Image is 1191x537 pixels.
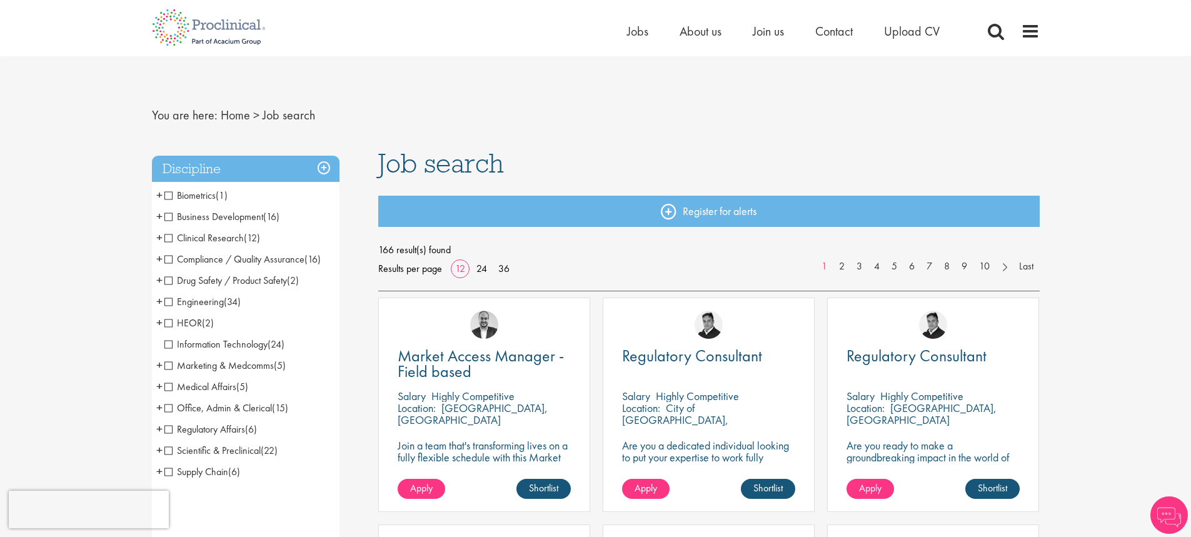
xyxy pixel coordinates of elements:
[263,107,315,123] span: Job search
[156,313,163,332] span: +
[156,441,163,459] span: +
[847,348,1020,364] a: Regulatory Consultant
[1013,259,1040,274] a: Last
[627,23,648,39] a: Jobs
[221,107,250,123] a: breadcrumb link
[245,423,257,436] span: (6)
[398,401,548,427] p: [GEOGRAPHIC_DATA], [GEOGRAPHIC_DATA]
[880,389,963,403] p: Highly Competitive
[304,253,321,266] span: (16)
[1150,496,1188,534] img: Chatbot
[156,271,163,289] span: +
[378,146,504,180] span: Job search
[398,439,571,475] p: Join a team that's transforming lives on a fully flexible schedule with this Market Access Manage...
[164,338,268,351] span: Information Technology
[164,359,286,372] span: Marketing & Medcomms
[431,389,515,403] p: Highly Competitive
[622,401,728,439] p: City of [GEOGRAPHIC_DATA], [GEOGRAPHIC_DATA]
[398,401,436,415] span: Location:
[156,228,163,247] span: +
[859,481,882,494] span: Apply
[410,481,433,494] span: Apply
[202,316,214,329] span: (2)
[868,259,886,274] a: 4
[920,259,938,274] a: 7
[156,356,163,374] span: +
[635,481,657,494] span: Apply
[164,380,248,393] span: Medical Affairs
[228,465,240,478] span: (6)
[164,274,299,287] span: Drug Safety / Product Safety
[164,401,288,414] span: Office, Admin & Clerical
[955,259,973,274] a: 9
[884,23,940,39] a: Upload CV
[274,359,286,372] span: (5)
[847,345,987,366] span: Regulatory Consultant
[622,401,660,415] span: Location:
[451,262,470,275] a: 12
[833,259,851,274] a: 2
[216,189,228,202] span: (1)
[253,107,259,123] span: >
[152,107,218,123] span: You are here:
[164,338,284,351] span: Information Technology
[472,262,491,275] a: 24
[847,401,997,427] p: [GEOGRAPHIC_DATA], [GEOGRAPHIC_DATA]
[753,23,784,39] span: Join us
[398,345,564,382] span: Market Access Manager - Field based
[680,23,721,39] a: About us
[164,210,279,223] span: Business Development
[268,338,284,351] span: (24)
[741,479,795,499] a: Shortlist
[156,377,163,396] span: +
[622,389,650,403] span: Salary
[494,262,514,275] a: 36
[156,462,163,481] span: +
[164,359,274,372] span: Marketing & Medcomms
[470,311,498,339] img: Aitor Melia
[263,210,279,223] span: (16)
[378,241,1040,259] span: 166 result(s) found
[164,295,241,308] span: Engineering
[156,398,163,417] span: +
[164,444,278,457] span: Scientific & Preclinical
[287,274,299,287] span: (2)
[156,292,163,311] span: +
[164,444,261,457] span: Scientific & Preclinical
[152,156,339,183] h3: Discipline
[164,423,257,436] span: Regulatory Affairs
[973,259,996,274] a: 10
[261,444,278,457] span: (22)
[164,316,202,329] span: HEOR
[378,259,442,278] span: Results per page
[272,401,288,414] span: (15)
[378,196,1040,227] a: Register for alerts
[164,316,214,329] span: HEOR
[695,311,723,339] img: Peter Duvall
[622,345,762,366] span: Regulatory Consultant
[847,401,885,415] span: Location:
[164,231,260,244] span: Clinical Research
[398,479,445,499] a: Apply
[965,479,1020,499] a: Shortlist
[815,23,853,39] a: Contact
[850,259,868,274] a: 3
[398,348,571,379] a: Market Access Manager - Field based
[164,253,321,266] span: Compliance / Quality Assurance
[815,259,833,274] a: 1
[622,348,795,364] a: Regulatory Consultant
[847,439,1020,499] p: Are you ready to make a groundbreaking impact in the world of biotechnology? Join a growing compa...
[156,249,163,268] span: +
[164,465,240,478] span: Supply Chain
[164,401,272,414] span: Office, Admin & Clerical
[156,207,163,226] span: +
[847,479,894,499] a: Apply
[903,259,921,274] a: 6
